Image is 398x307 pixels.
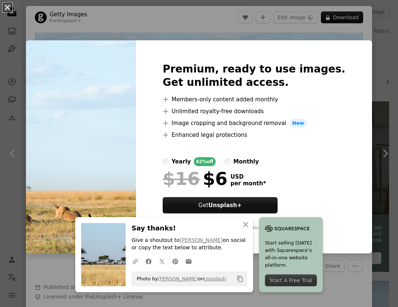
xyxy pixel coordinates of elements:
[259,217,323,292] a: Start selling [DATE] with Squarespace’s all-in-one website platform.Start A Free Trial
[133,273,226,285] span: Photo by on
[132,237,247,252] p: Give a shoutout to on social or copy the text below to attribute.
[169,254,182,269] a: Share on Pinterest
[208,202,242,209] strong: Unsplash+
[163,107,345,116] li: Unlimited royalty-free downloads
[234,273,246,285] button: Copy to clipboard
[204,276,226,281] a: Unsplash
[265,274,317,286] div: Start A Free Trial
[265,223,309,234] img: file-1705255347840-230a6ab5bca9image
[155,254,169,269] a: Share on Twitter
[180,237,223,243] a: [PERSON_NAME]
[230,173,266,180] span: USD
[182,254,195,269] a: Share over email
[163,131,345,139] li: Enhanced legal protections
[225,159,230,165] input: monthly
[26,40,136,253] img: premium_photo-1661810411510-a61b66c956b0
[163,197,278,213] button: GetUnsplash+
[142,254,155,269] a: Share on Facebook
[265,239,317,269] span: Start selling [DATE] with Squarespace’s all-in-one website platform.
[163,169,200,188] span: $16
[163,119,345,128] li: Image cropping and background removal
[172,157,191,166] div: yearly
[163,95,345,104] li: Members-only content added monthly
[194,157,216,166] div: 62% off
[163,169,228,188] div: $6
[289,119,307,128] span: New
[233,157,259,166] div: monthly
[158,276,198,281] a: [PERSON_NAME]
[163,63,345,89] h2: Premium, ready to use images. Get unlimited access.
[132,223,247,234] h3: Say thanks!
[230,180,266,187] span: per month *
[163,159,169,165] input: yearly62%off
